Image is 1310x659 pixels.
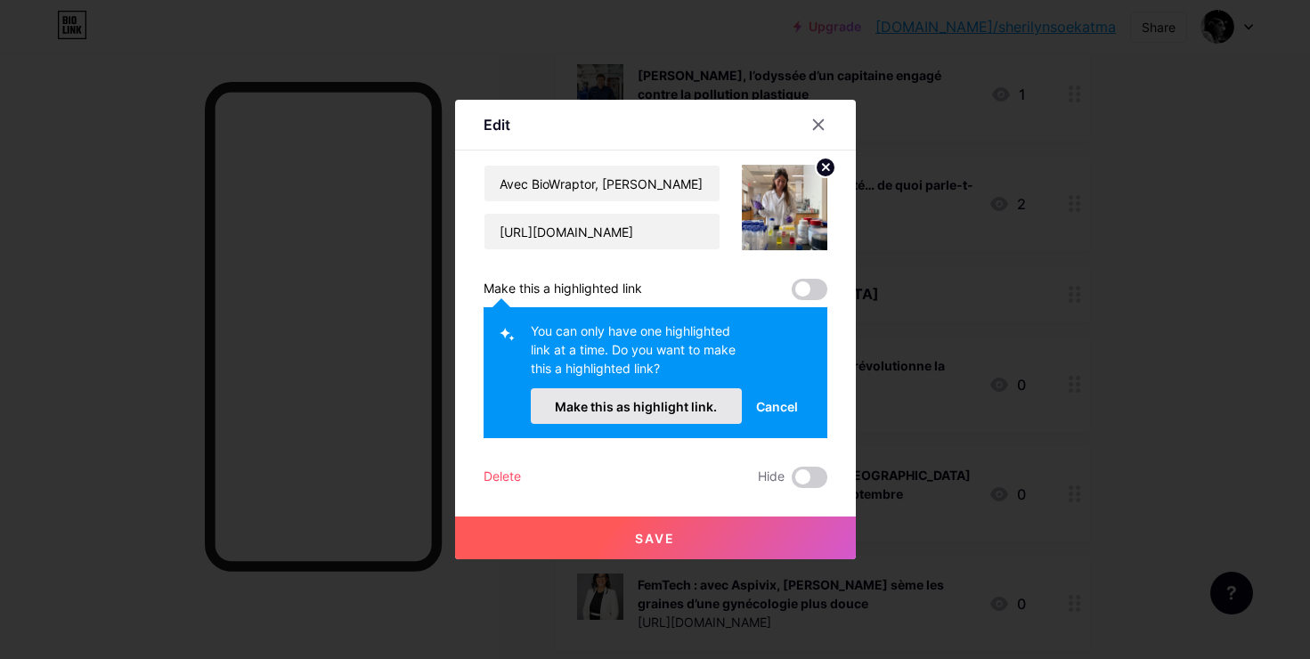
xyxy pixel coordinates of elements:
[555,399,717,414] span: Make this as highlight link.
[484,114,510,135] div: Edit
[484,467,521,488] div: Delete
[635,531,675,546] span: Save
[742,165,827,250] img: link_thumbnail
[484,166,720,201] input: Title
[758,467,785,488] span: Hide
[531,388,743,424] button: Make this as highlight link.
[455,517,856,559] button: Save
[531,321,743,388] div: You can only have one highlighted link at a time. Do you want to make this a highlighted link?
[484,279,642,300] div: Make this a highlighted link
[484,214,720,249] input: URL
[742,388,812,424] button: Cancel
[756,397,798,416] span: Cancel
